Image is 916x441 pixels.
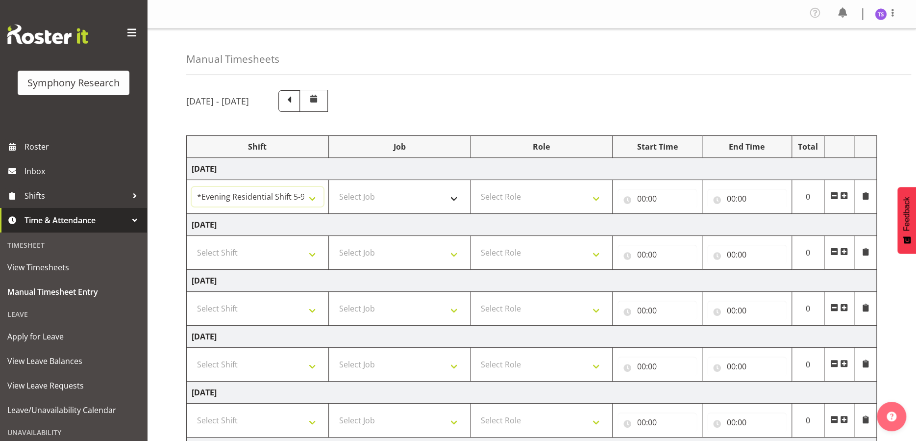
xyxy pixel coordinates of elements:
[187,382,877,404] td: [DATE]
[707,413,787,432] input: Click to select...
[875,8,887,20] img: theresa-smith5660.jpg
[2,280,145,304] a: Manual Timesheet Entry
[2,398,145,422] a: Leave/Unavailability Calendar
[887,412,896,421] img: help-xxl-2.png
[792,236,824,270] td: 0
[618,245,697,264] input: Click to select...
[2,349,145,373] a: View Leave Balances
[7,403,140,417] span: Leave/Unavailability Calendar
[707,189,787,208] input: Click to select...
[187,158,877,180] td: [DATE]
[792,348,824,382] td: 0
[27,76,120,90] div: Symphony Research
[7,378,140,393] span: View Leave Requests
[792,292,824,326] td: 0
[25,188,127,203] span: Shifts
[2,255,145,280] a: View Timesheets
[186,96,249,106] h5: [DATE] - [DATE]
[618,189,697,208] input: Click to select...
[187,214,877,236] td: [DATE]
[902,197,911,231] span: Feedback
[7,354,140,368] span: View Leave Balances
[7,260,140,275] span: View Timesheets
[2,304,145,324] div: Leave
[25,139,142,154] span: Roster
[792,404,824,438] td: 0
[7,25,88,44] img: Rosterit website logo
[2,373,145,398] a: View Leave Requests
[186,53,279,65] h4: Manual Timesheets
[7,329,140,344] span: Apply for Leave
[25,213,127,228] span: Time & Attendance
[25,164,142,179] span: Inbox
[797,141,819,153] div: Total
[792,180,824,214] td: 0
[897,187,916,254] button: Feedback - Show survey
[618,301,697,320] input: Click to select...
[187,326,877,348] td: [DATE]
[707,357,787,376] input: Click to select...
[187,270,877,292] td: [DATE]
[618,141,697,153] div: Start Time
[707,141,787,153] div: End Time
[618,413,697,432] input: Click to select...
[707,245,787,264] input: Click to select...
[618,357,697,376] input: Click to select...
[2,324,145,349] a: Apply for Leave
[192,141,323,153] div: Shift
[7,285,140,299] span: Manual Timesheet Entry
[707,301,787,320] input: Click to select...
[475,141,607,153] div: Role
[2,235,145,255] div: Timesheet
[334,141,466,153] div: Job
